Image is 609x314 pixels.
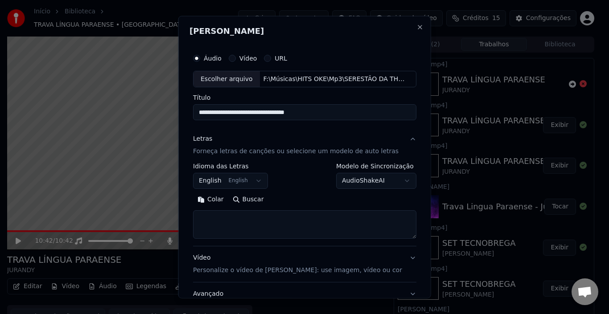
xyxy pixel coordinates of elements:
div: LetrasForneça letras de canções ou selecione um modelo de auto letras [193,163,416,246]
button: Buscar [228,192,268,207]
p: Forneça letras de canções ou selecione um modelo de auto letras [193,147,399,156]
p: Personalize o vídeo de [PERSON_NAME]: use imagem, vídeo ou cor [193,266,402,275]
button: Colar [193,192,228,207]
button: Avançado [193,282,416,306]
label: Vídeo [239,55,257,61]
button: VídeoPersonalize o vídeo de [PERSON_NAME]: use imagem, vídeo ou cor [193,246,416,282]
div: Escolher arquivo [193,71,260,87]
div: F:\Músicas\HITS OKE\Mp3\SERESTÃO DA THE FIVE - PRA TOMAR TODAS.mp3 [259,74,411,83]
label: Idioma das Letras [193,163,268,169]
h2: [PERSON_NAME] [189,27,420,35]
label: URL [275,55,287,61]
label: Modelo de Sincronização [336,163,416,169]
div: Letras [193,135,212,143]
button: LetrasForneça letras de canções ou selecione um modelo de auto letras [193,127,416,163]
label: Áudio [204,55,222,61]
div: Vídeo [193,253,402,275]
label: Título [193,94,416,101]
